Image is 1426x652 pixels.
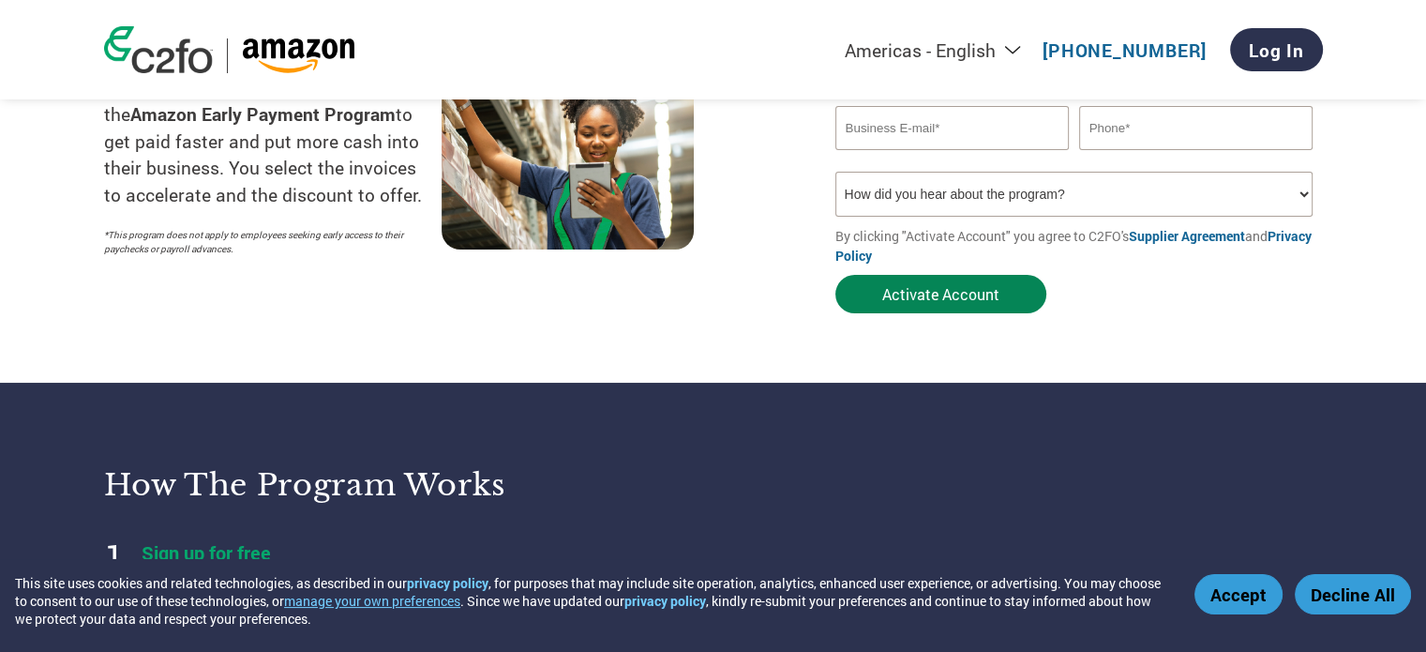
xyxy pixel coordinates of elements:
[835,152,1070,164] div: Inavlid Email Address
[835,106,1070,150] input: Invalid Email format
[624,592,706,610] a: privacy policy
[1129,227,1245,245] a: Supplier Agreement
[104,74,442,209] p: Suppliers choose C2FO and the to get paid faster and put more cash into their business. You selec...
[835,226,1323,265] p: By clicking "Activate Account" you agree to C2FO's and
[1079,106,1313,150] input: Phone*
[1230,28,1323,71] a: Log In
[142,540,610,565] h4: Sign up for free
[284,592,460,610] button: manage your own preferences
[407,574,488,592] a: privacy policy
[1194,574,1283,614] button: Accept
[15,574,1167,628] div: This site uses cookies and related technologies, as described in our , for purposes that may incl...
[1043,38,1207,62] a: [PHONE_NUMBER]
[242,38,355,73] img: Amazon
[835,227,1312,265] a: Privacy Policy
[835,275,1046,313] button: Activate Account
[130,102,396,126] strong: Amazon Early Payment Program
[1079,152,1313,164] div: Inavlid Phone Number
[104,466,690,504] h3: How the program works
[104,228,423,256] p: *This program does not apply to employees seeking early access to their paychecks or payroll adva...
[1295,574,1411,614] button: Decline All
[104,26,213,73] img: c2fo logo
[442,65,694,250] img: supply chain worker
